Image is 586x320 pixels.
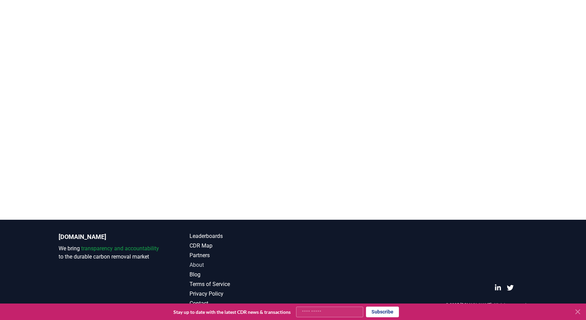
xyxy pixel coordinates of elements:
p: We bring to the durable carbon removal market [59,244,162,261]
a: Leaderboards [190,232,293,240]
a: Contact [190,299,293,308]
p: [DOMAIN_NAME] [59,232,162,242]
a: Privacy Policy [190,290,293,298]
a: About [190,261,293,269]
p: © 2025 [DOMAIN_NAME]. All rights reserved. [445,302,527,308]
a: Blog [190,271,293,279]
a: Terms of Service [190,280,293,288]
span: transparency and accountability [81,245,159,252]
a: Twitter [507,284,514,291]
a: LinkedIn [495,284,501,291]
a: Partners [190,251,293,260]
a: CDR Map [190,242,293,250]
